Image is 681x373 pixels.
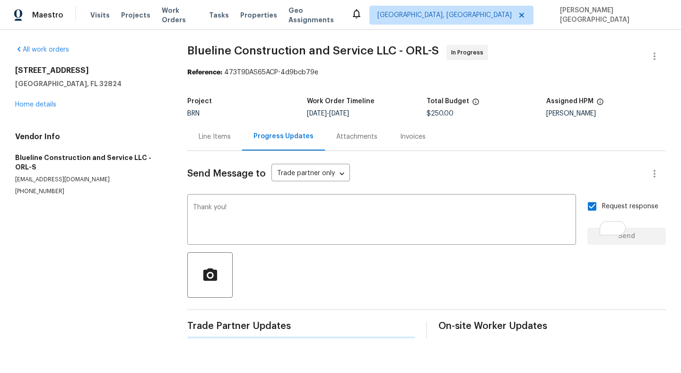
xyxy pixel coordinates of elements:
p: [PHONE_NUMBER] [15,187,165,195]
div: 473T9DAS65ACP-4d9bcb79e [187,68,666,77]
a: All work orders [15,46,69,53]
span: [PERSON_NAME][GEOGRAPHIC_DATA] [556,6,667,25]
h5: Total Budget [427,98,469,105]
span: [GEOGRAPHIC_DATA], [GEOGRAPHIC_DATA] [377,10,512,20]
h5: Work Order Timeline [307,98,375,105]
b: Reference: [187,69,222,76]
span: Properties [240,10,277,20]
span: Send Message to [187,169,266,178]
span: The total cost of line items that have been proposed by Opendoor. This sum includes line items th... [472,98,480,110]
div: Line Items [199,132,231,142]
span: Request response [602,202,658,212]
textarea: To enrich screen reader interactions, please activate Accessibility in Grammarly extension settings [193,204,570,237]
div: [PERSON_NAME] [546,110,666,117]
span: - [307,110,349,117]
span: [DATE] [307,110,327,117]
h5: Blueline Construction and Service LLC - ORL-S [15,153,165,172]
h2: [STREET_ADDRESS] [15,66,165,75]
span: On-site Worker Updates [438,321,666,331]
span: Visits [90,10,110,20]
span: The hpm assigned to this work order. [596,98,604,110]
h4: Vendor Info [15,132,165,142]
span: Blueline Construction and Service LLC - ORL-S [187,45,439,56]
div: Progress Updates [253,132,314,141]
span: $250.00 [427,110,454,117]
span: BRN [187,110,200,117]
h5: Project [187,98,212,105]
span: Maestro [32,10,63,20]
h5: Assigned HPM [546,98,594,105]
p: [EMAIL_ADDRESS][DOMAIN_NAME] [15,176,165,184]
span: Tasks [209,12,229,18]
span: [DATE] [329,110,349,117]
div: Invoices [400,132,426,142]
div: Attachments [336,132,377,142]
span: Work Orders [162,6,198,25]
span: In Progress [451,48,487,57]
div: Trade partner only [271,166,350,182]
span: Projects [121,10,150,20]
span: Geo Assignments [288,6,340,25]
h5: [GEOGRAPHIC_DATA], FL 32824 [15,79,165,89]
span: Trade Partner Updates [187,321,415,331]
a: Home details [15,101,56,108]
